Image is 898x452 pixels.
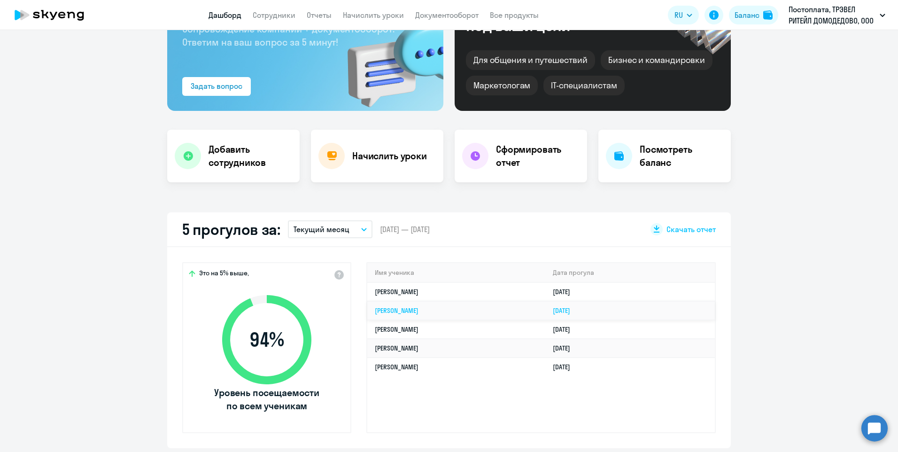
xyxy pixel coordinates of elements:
h4: Начислить уроки [352,149,427,163]
button: Постоплата, ТРЭВЕЛ РИТЕЙЛ ДОМОДЕДОВО, ООО [784,4,890,26]
div: Маркетологам [466,76,538,95]
button: RU [668,6,699,24]
a: [DATE] [553,344,578,352]
a: [PERSON_NAME] [375,363,418,371]
a: Все продукты [490,10,539,20]
a: [PERSON_NAME] [375,344,418,352]
button: Текущий месяц [288,220,372,238]
button: Балансbalance [729,6,778,24]
p: Постоплата, ТРЭВЕЛ РИТЕЙЛ ДОМОДЕДОВО, ООО [789,4,876,26]
h4: Сформировать отчет [496,143,580,169]
a: [PERSON_NAME] [375,288,418,296]
img: bg-img [334,5,443,111]
a: Отчеты [307,10,332,20]
h2: 5 прогулов за: [182,220,280,239]
h4: Добавить сотрудников [209,143,292,169]
span: Это на 5% выше, [199,269,249,280]
a: [DATE] [553,363,578,371]
span: Скачать отчет [666,224,716,234]
span: 94 % [213,328,321,351]
h4: Посмотреть баланс [640,143,723,169]
div: Баланс [735,9,759,21]
a: Документооборот [415,10,479,20]
span: RU [674,9,683,21]
th: Дата прогула [545,263,715,282]
th: Имя ученика [367,263,545,282]
div: Курсы английского под ваши цели [466,1,627,33]
a: [PERSON_NAME] [375,325,418,334]
a: [DATE] [553,306,578,315]
div: Для общения и путешествий [466,50,595,70]
span: [DATE] — [DATE] [380,224,430,234]
div: Задать вопрос [191,80,242,92]
a: Начислить уроки [343,10,404,20]
img: balance [763,10,773,20]
p: Текущий месяц [294,224,349,235]
div: Бизнес и командировки [601,50,712,70]
div: IT-специалистам [543,76,624,95]
button: Задать вопрос [182,77,251,96]
a: [PERSON_NAME] [375,306,418,315]
span: Уровень посещаемости по всем ученикам [213,386,321,413]
a: [DATE] [553,325,578,334]
a: [DATE] [553,288,578,296]
a: Сотрудники [253,10,295,20]
a: Дашборд [209,10,241,20]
